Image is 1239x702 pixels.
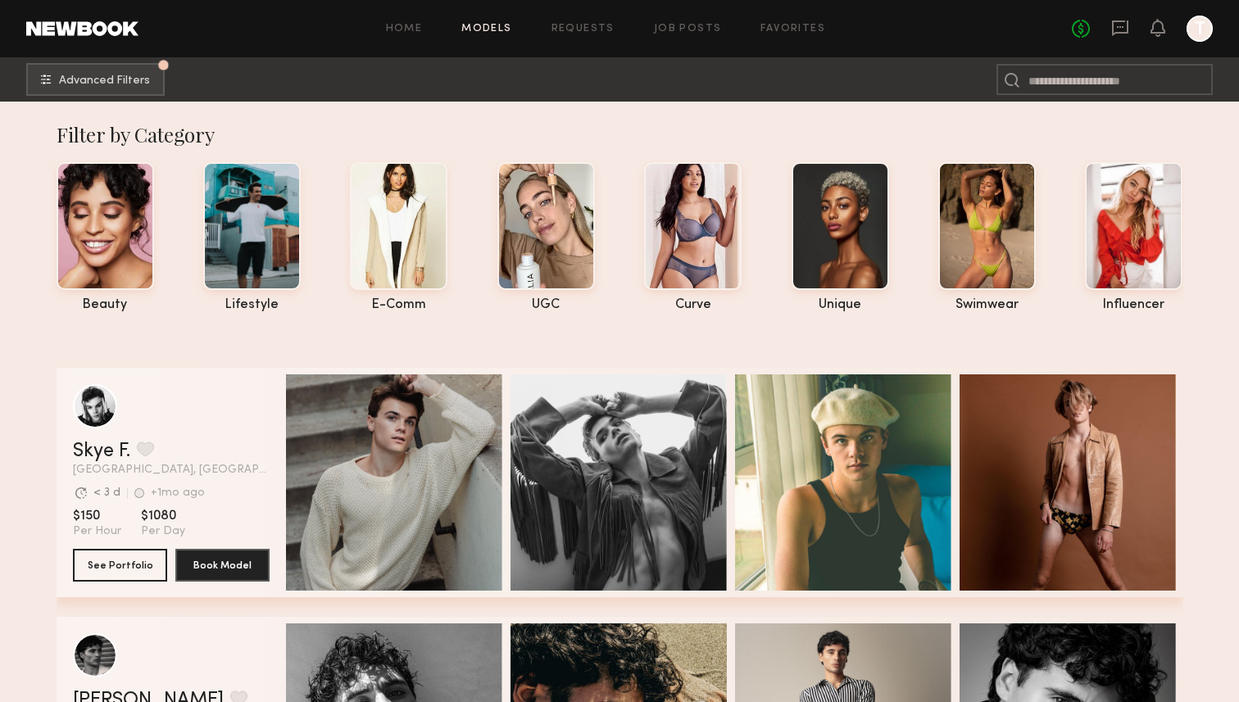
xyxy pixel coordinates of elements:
[141,524,185,539] span: Per Day
[57,298,154,312] div: beauty
[57,121,1183,147] div: Filter by Category
[644,298,742,312] div: curve
[1085,298,1182,312] div: influencer
[93,487,120,499] div: < 3 d
[350,298,447,312] div: e-comm
[175,549,270,582] button: Book Model
[73,549,167,582] button: See Portfolio
[938,298,1036,312] div: swimwear
[654,24,722,34] a: Job Posts
[497,298,595,312] div: UGC
[151,487,205,499] div: +1mo ago
[26,63,165,96] button: Advanced Filters
[792,298,889,312] div: unique
[551,24,615,34] a: Requests
[141,508,185,524] span: $1080
[1187,16,1213,42] a: T
[461,24,511,34] a: Models
[73,524,121,539] span: Per Hour
[760,24,825,34] a: Favorites
[73,464,270,476] span: [GEOGRAPHIC_DATA], [GEOGRAPHIC_DATA]
[59,75,150,87] span: Advanced Filters
[203,298,301,312] div: lifestyle
[73,442,130,461] a: Skye F.
[73,508,121,524] span: $150
[386,24,423,34] a: Home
